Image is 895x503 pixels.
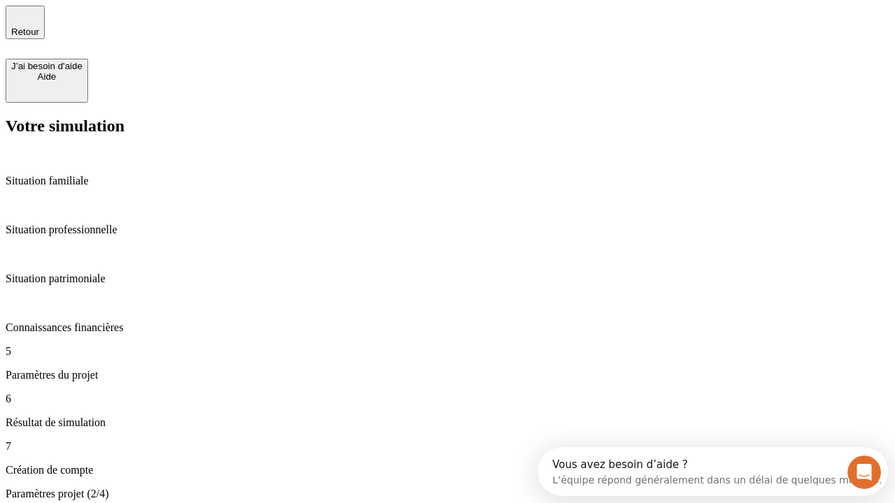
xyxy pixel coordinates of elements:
[6,345,889,358] p: 5
[847,455,881,489] iframe: Intercom live chat
[11,61,83,71] div: J’ai besoin d'aide
[6,224,889,236] p: Situation professionnelle
[11,71,83,82] div: Aide
[538,447,888,496] iframe: Intercom live chat discovery launcher
[6,59,88,103] button: J’ai besoin d'aideAide
[6,6,45,39] button: Retour
[6,272,889,285] p: Situation patrimoniale
[15,23,344,38] div: L’équipe répond généralement dans un délai de quelques minutes.
[6,393,889,405] p: 6
[6,416,889,429] p: Résultat de simulation
[6,117,889,136] h2: Votre simulation
[6,464,889,476] p: Création de compte
[6,369,889,381] p: Paramètres du projet
[6,488,889,500] p: Paramètres projet (2/4)
[11,27,39,37] span: Retour
[6,175,889,187] p: Situation familiale
[15,12,344,23] div: Vous avez besoin d’aide ?
[6,440,889,453] p: 7
[6,6,385,44] div: Ouvrir le Messenger Intercom
[6,321,889,334] p: Connaissances financières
